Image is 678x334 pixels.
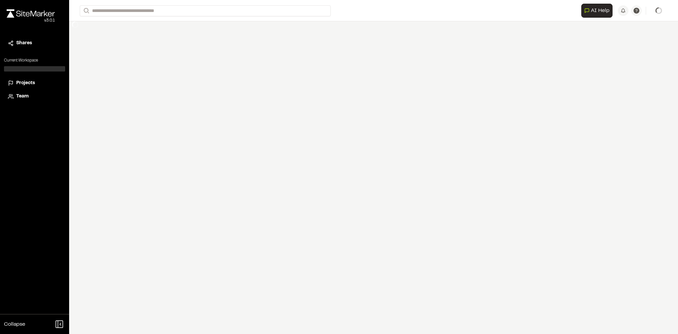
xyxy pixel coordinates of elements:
[581,4,615,18] div: Open AI Assistant
[4,58,65,64] p: Current Workspace
[4,320,25,328] span: Collapse
[581,4,613,18] button: Open AI Assistant
[16,40,32,47] span: Shares
[591,7,610,15] span: AI Help
[8,93,61,100] a: Team
[16,93,29,100] span: Team
[8,80,61,87] a: Projects
[80,5,92,16] button: Search
[16,80,35,87] span: Projects
[8,40,61,47] a: Shares
[7,9,55,18] img: rebrand.png
[7,18,55,24] div: Oh geez...please don't...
